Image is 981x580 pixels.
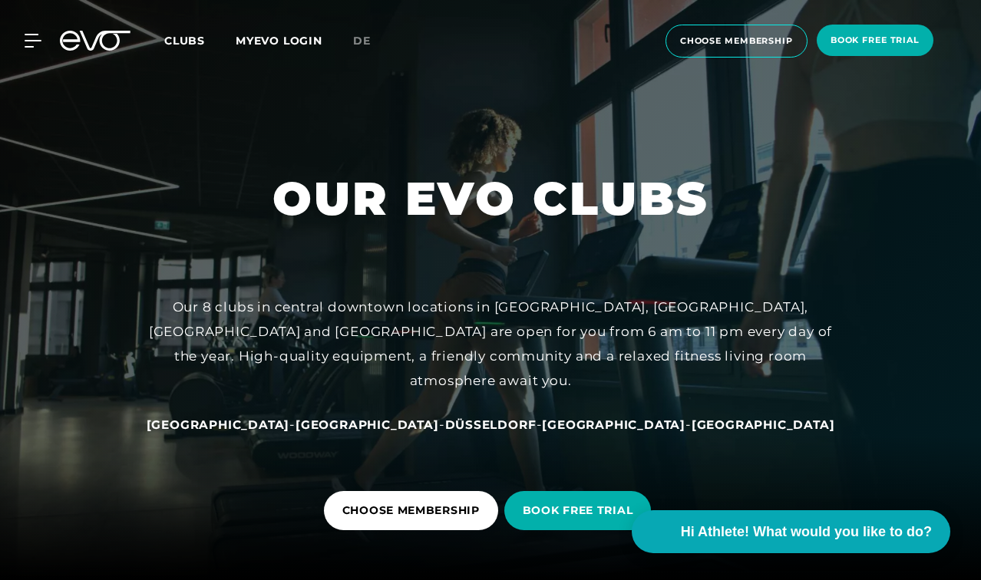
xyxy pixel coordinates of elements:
font: - [439,417,445,432]
font: OUR EVO CLUBS [272,170,708,226]
a: de [353,32,389,50]
font: - [685,417,692,432]
a: [GEOGRAPHIC_DATA] [147,417,290,432]
font: Clubs [164,34,205,48]
a: Düsseldorf [445,417,537,432]
font: Our 8 clubs in central downtown locations in [GEOGRAPHIC_DATA], [GEOGRAPHIC_DATA], [GEOGRAPHIC_DA... [149,299,832,389]
a: MYEVO LOGIN [236,34,322,48]
a: BOOK FREE TRIAL [504,479,658,542]
font: Hi Athlete! What would you like to do? [681,524,932,539]
a: choose membership [661,25,812,58]
a: book free trial [812,25,938,58]
a: CHOOSE MEMBERSHIP [324,479,504,542]
font: CHOOSE MEMBERSHIP [342,503,480,517]
a: [GEOGRAPHIC_DATA] [692,417,835,432]
a: Clubs [164,33,236,48]
font: - [289,417,296,432]
font: de [353,34,371,48]
font: BOOK FREE TRIAL [523,503,633,517]
a: [GEOGRAPHIC_DATA] [542,417,685,432]
font: book free trial [831,35,920,45]
font: choose membership [680,35,793,46]
a: [GEOGRAPHIC_DATA] [296,417,439,432]
button: Hi Athlete! What would you like to do? [632,510,950,553]
font: - [537,417,543,432]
